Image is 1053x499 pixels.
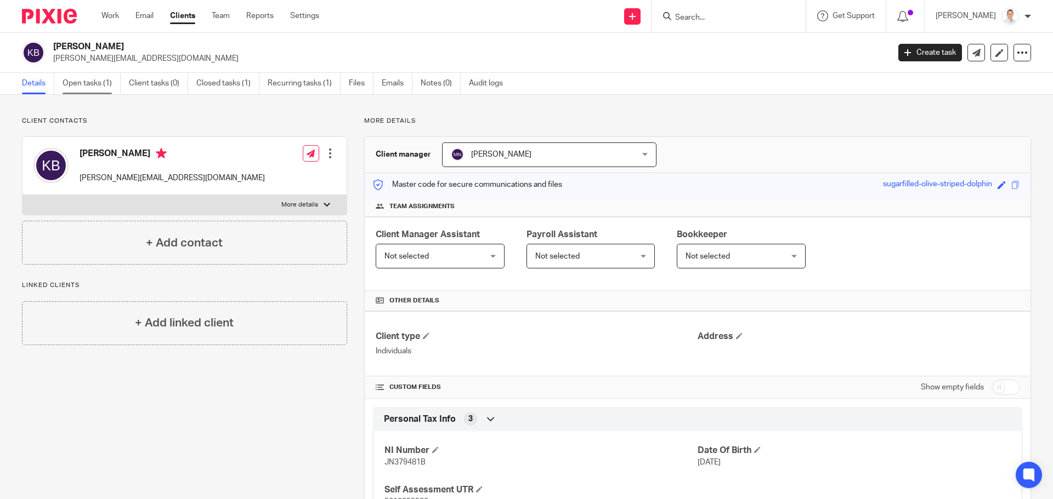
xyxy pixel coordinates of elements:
p: [PERSON_NAME][EMAIL_ADDRESS][DOMAIN_NAME] [80,173,265,183]
img: svg%3E [33,148,69,183]
span: [DATE] [698,458,721,466]
a: Files [349,73,373,94]
label: Show empty fields [921,382,984,393]
p: Individuals [376,346,698,357]
a: Open tasks (1) [63,73,121,94]
span: Other details [389,296,439,305]
span: Client Manager Assistant [376,230,480,239]
span: Bookkeeper [677,230,727,239]
a: Client tasks (0) [129,73,188,94]
a: Settings [290,10,319,21]
span: Payroll Assistant [526,230,597,239]
span: Personal Tax Info [384,414,456,425]
h4: NI Number [384,445,698,456]
span: Not selected [686,253,730,260]
p: Master code for secure communications and files [373,179,562,190]
a: Clients [170,10,195,21]
h4: CUSTOM FIELDS [376,383,698,392]
a: Create task [898,44,962,61]
h4: Client type [376,331,698,342]
a: Reports [246,10,274,21]
h4: Address [698,331,1020,342]
a: Emails [382,73,412,94]
p: [PERSON_NAME][EMAIL_ADDRESS][DOMAIN_NAME] [53,53,882,64]
a: Details [22,73,54,94]
h4: + Add linked client [135,314,234,331]
i: Primary [156,148,167,159]
span: JN379481B [384,458,426,466]
p: [PERSON_NAME] [936,10,996,21]
img: svg%3E [451,148,464,161]
img: Pixie [22,9,77,24]
span: Team assignments [389,202,455,211]
a: Recurring tasks (1) [268,73,341,94]
p: Linked clients [22,281,347,290]
h2: [PERSON_NAME] [53,41,716,53]
h3: Client manager [376,149,431,160]
h4: + Add contact [146,234,223,251]
p: More details [364,117,1031,125]
p: Client contacts [22,117,347,125]
h4: [PERSON_NAME] [80,148,265,162]
img: accounting-firm-kent-will-wood-e1602855177279.jpg [1001,8,1019,25]
span: Not selected [535,253,580,260]
span: [PERSON_NAME] [471,151,531,158]
h4: Self Assessment UTR [384,484,698,496]
input: Search [674,13,773,23]
span: Get Support [833,12,875,20]
a: Team [212,10,230,21]
a: Work [101,10,119,21]
a: Email [135,10,154,21]
p: More details [281,200,318,209]
a: Closed tasks (1) [196,73,259,94]
span: 3 [468,414,473,425]
img: svg%3E [22,41,45,64]
a: Notes (0) [421,73,461,94]
h4: Date Of Birth [698,445,1011,456]
span: Not selected [384,253,429,260]
a: Audit logs [469,73,511,94]
div: sugarfilled-olive-striped-dolphin [883,179,992,191]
